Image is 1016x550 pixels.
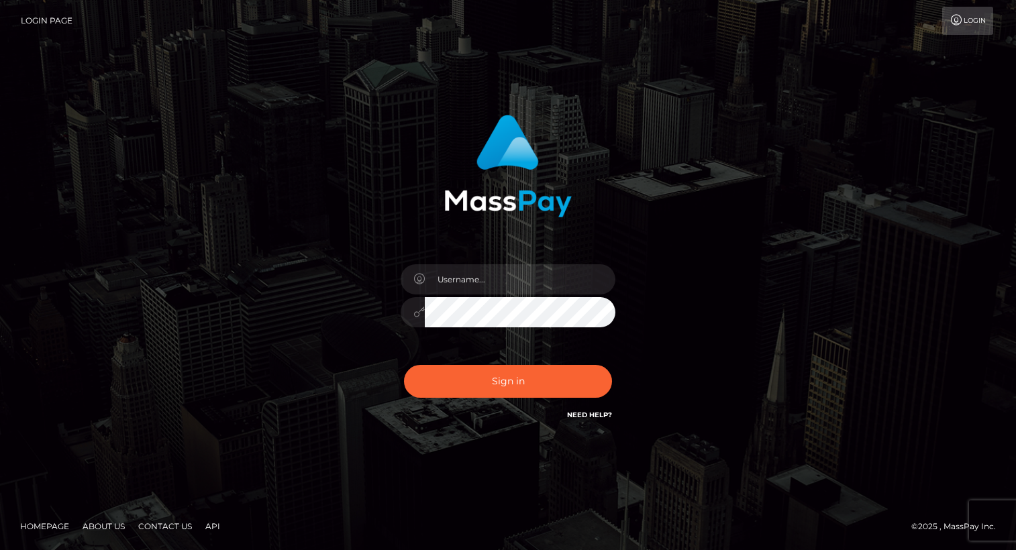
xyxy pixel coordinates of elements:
img: MassPay Login [444,115,572,217]
a: API [200,516,225,537]
input: Username... [425,264,615,294]
div: © 2025 , MassPay Inc. [911,519,1006,534]
a: Homepage [15,516,74,537]
a: Login Page [21,7,72,35]
a: Login [942,7,993,35]
a: Need Help? [567,410,612,419]
a: About Us [77,516,130,537]
button: Sign in [404,365,612,398]
a: Contact Us [133,516,197,537]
